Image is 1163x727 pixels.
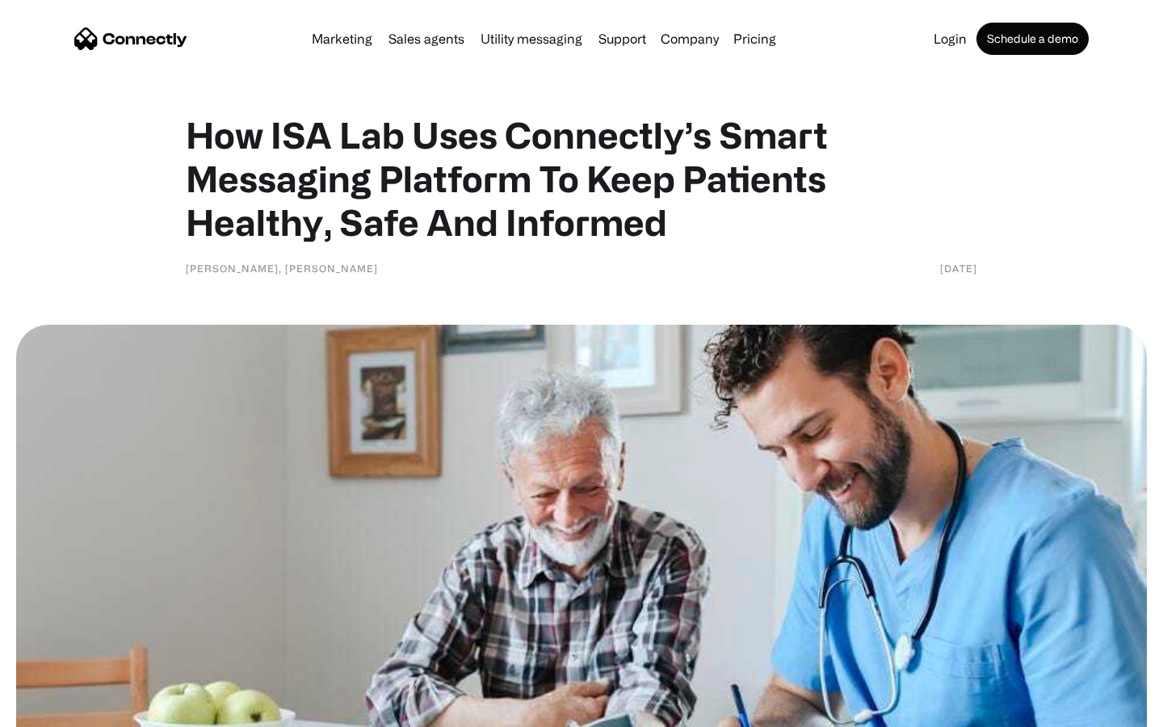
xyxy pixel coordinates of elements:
[186,260,378,276] div: [PERSON_NAME], [PERSON_NAME]
[32,699,97,721] ul: Language list
[592,32,653,45] a: Support
[74,27,187,51] a: home
[976,23,1089,55] a: Schedule a demo
[16,699,97,721] aside: Language selected: English
[661,27,719,50] div: Company
[727,32,783,45] a: Pricing
[927,32,973,45] a: Login
[656,27,724,50] div: Company
[382,32,471,45] a: Sales agents
[940,260,977,276] div: [DATE]
[305,32,379,45] a: Marketing
[186,113,977,244] h1: How ISA Lab Uses Connectly’s Smart Messaging Platform To Keep Patients Healthy, Safe And Informed
[474,32,589,45] a: Utility messaging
